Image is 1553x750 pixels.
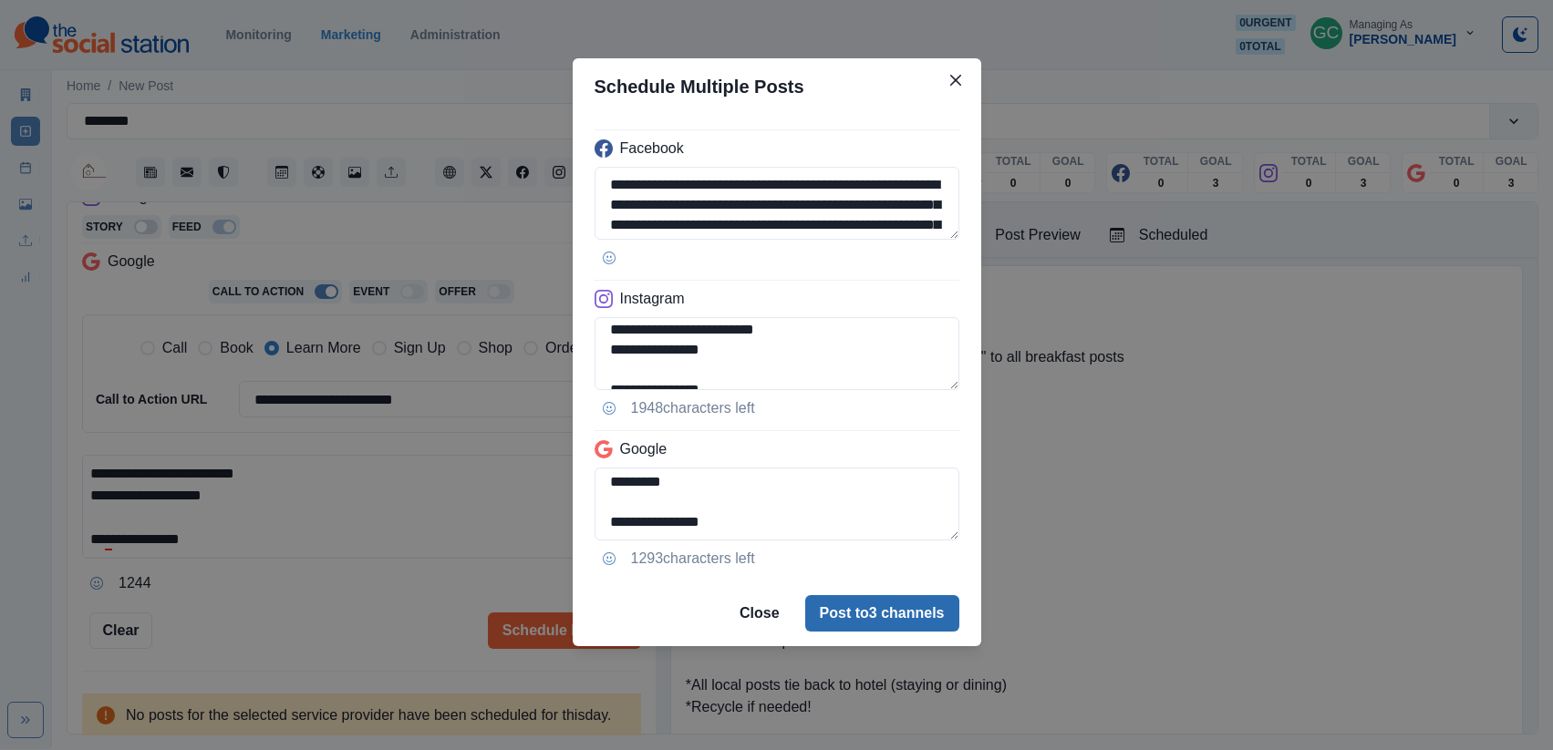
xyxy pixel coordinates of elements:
p: Facebook [620,138,684,159]
button: Opens Emoji Picker [595,544,624,573]
button: Post to3 channels [805,595,959,632]
p: 1293 characters left [631,548,755,570]
button: Opens Emoji Picker [595,394,624,423]
button: Close [941,66,970,95]
button: Opens Emoji Picker [595,243,624,272]
header: Schedule Multiple Posts [573,58,981,115]
p: Google [620,438,668,460]
p: 1948 characters left [631,397,755,419]
p: Instagram [620,288,685,310]
button: Close [725,595,794,632]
